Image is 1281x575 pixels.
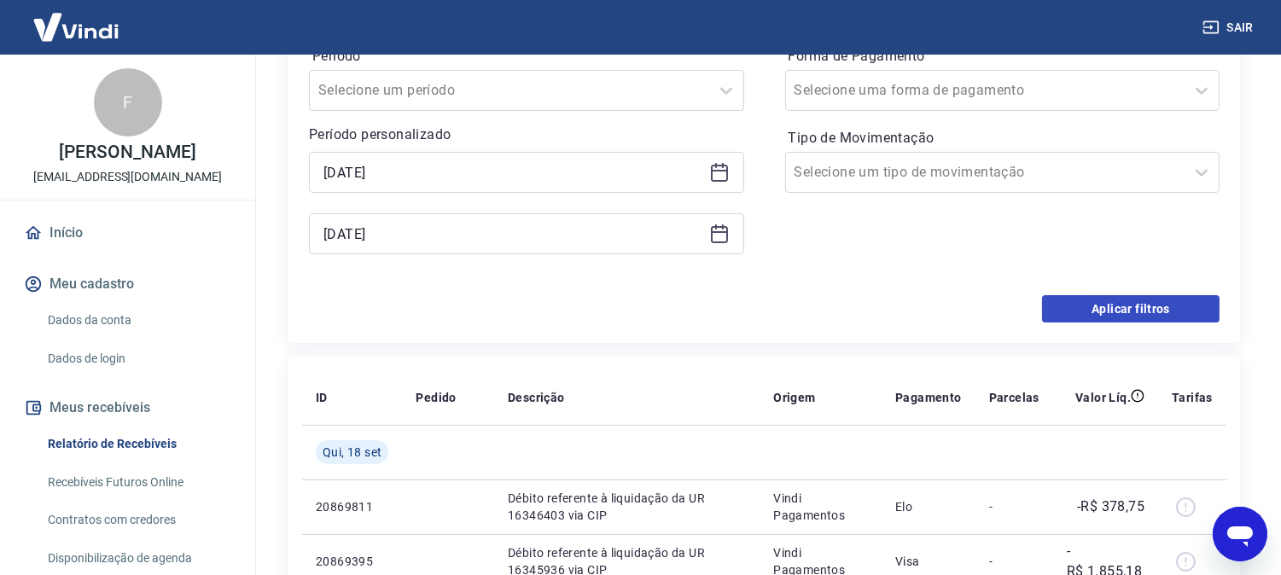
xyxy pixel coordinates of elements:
[508,389,565,406] p: Descrição
[33,168,222,186] p: [EMAIL_ADDRESS][DOMAIN_NAME]
[508,490,746,524] p: Débito referente à liquidação da UR 16346403 via CIP
[323,221,702,247] input: Data final
[1077,497,1144,517] p: -R$ 378,75
[20,389,235,427] button: Meus recebíveis
[41,303,235,338] a: Dados da conta
[323,160,702,185] input: Data inicial
[316,553,388,570] p: 20869395
[989,553,1039,570] p: -
[41,502,235,537] a: Contratos com credores
[789,46,1217,67] label: Forma de Pagamento
[895,389,962,406] p: Pagamento
[41,427,235,462] a: Relatório de Recebíveis
[323,444,381,461] span: Qui, 18 set
[20,1,131,53] img: Vindi
[59,143,195,161] p: [PERSON_NAME]
[1199,12,1261,44] button: Sair
[789,128,1217,148] label: Tipo de Movimentação
[773,490,868,524] p: Vindi Pagamentos
[989,498,1039,515] p: -
[20,265,235,303] button: Meu cadastro
[94,68,162,136] div: F
[416,389,456,406] p: Pedido
[312,46,741,67] label: Período
[773,389,815,406] p: Origem
[895,498,962,515] p: Elo
[316,389,328,406] p: ID
[1075,389,1131,406] p: Valor Líq.
[989,389,1039,406] p: Parcelas
[1213,507,1267,561] iframe: Botão para abrir a janela de mensagens
[895,553,962,570] p: Visa
[309,125,744,145] p: Período personalizado
[316,498,388,515] p: 20869811
[20,214,235,252] a: Início
[1172,389,1213,406] p: Tarifas
[1042,295,1220,322] button: Aplicar filtros
[41,341,235,376] a: Dados de login
[41,465,235,500] a: Recebíveis Futuros Online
